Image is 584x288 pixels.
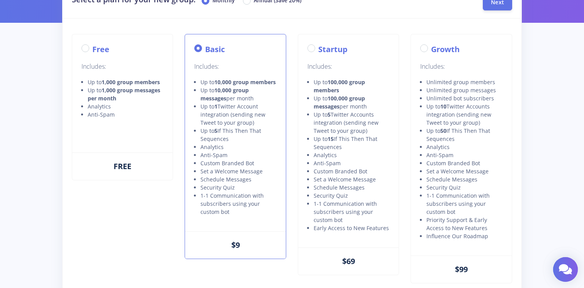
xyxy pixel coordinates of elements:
[328,135,334,142] strong: 15
[88,86,160,102] strong: 1,000 group messages per month
[307,61,389,72] p: Includes:
[214,103,217,110] strong: 1
[314,224,389,232] li: Early Access to New Features
[200,159,276,167] li: Custom Branded Bot
[200,151,276,159] li: Anti-Spam
[314,159,389,167] li: Anti-Spam
[314,78,365,94] strong: 100,000 group members
[314,95,365,110] strong: 100,000 group messages
[426,167,502,175] li: Set a Welcome Message
[102,78,160,86] strong: 1,000 group members
[200,183,276,191] li: Security Quiz
[314,151,389,159] li: Analytics
[194,61,276,72] p: Includes:
[426,216,502,232] li: Priority Support & Early Access to New Features
[426,191,502,216] li: 1-1 Communication with subscribers using your custom bot
[200,78,276,86] li: Up to
[455,264,468,274] span: $99
[314,94,389,110] li: Up to per month
[81,61,163,72] p: Includes:
[200,86,276,102] li: Up to per month
[426,86,502,94] li: Unlimited group messages
[200,167,276,175] li: Set a Welcome Message
[314,191,389,200] li: Security Quiz
[88,78,163,86] li: Up to
[431,44,460,55] label: Growth
[426,159,502,167] li: Custom Branded Bot
[314,183,389,191] li: Schedule Messages
[314,78,389,94] li: Up to
[314,175,389,183] li: Set a Welcome Message
[420,61,502,72] p: Includes:
[426,151,502,159] li: Anti-Spam
[426,94,502,102] li: Unlimited bot subscribers
[200,86,249,102] strong: 10,000 group messages
[426,183,502,191] li: Security Quiz
[200,143,276,151] li: Analytics
[314,167,389,175] li: Custom Branded Bot
[200,127,276,143] li: Up to If This Then That Sequences
[205,44,225,55] label: Basic
[440,103,446,110] strong: 10
[314,135,389,151] li: Up to If This Then That Sequences
[88,102,163,110] li: Analytics
[214,127,217,134] strong: 5
[231,240,240,250] span: $9
[88,110,163,119] li: Anti-Spam
[314,110,389,135] li: Up to Twitter Accounts integration (sending new Tweet to your group)
[318,44,348,55] label: Startup
[426,175,502,183] li: Schedule Messages
[426,127,502,143] li: Up to If This Then That Sequences
[88,86,163,102] li: Up to
[92,44,109,55] label: Free
[342,256,355,266] span: $69
[440,127,446,134] strong: 50
[426,232,502,240] li: Influence Our Roadmap
[200,175,276,183] li: Schedule Messages
[214,78,276,86] strong: 10,000 group members
[426,143,502,151] li: Analytics
[200,191,276,216] li: 1-1 Communication with subscribers using your custom bot
[314,200,389,224] li: 1-1 Communication with subscribers using your custom bot
[200,102,276,127] li: Up to Twitter Account integration (sending new Tweet to your group)
[114,161,131,171] span: FREE
[426,102,502,127] li: Up to Twitter Accounts integration (sending new Tweet to your group)
[328,111,331,118] strong: 5
[426,78,502,86] li: Unlimited group members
